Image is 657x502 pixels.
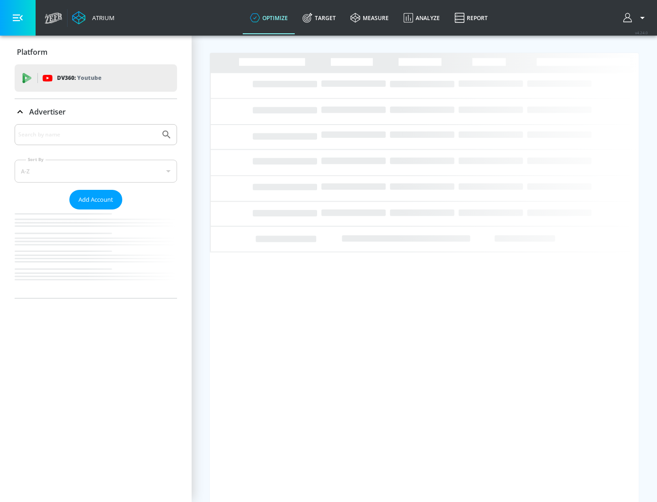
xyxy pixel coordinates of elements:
[57,73,101,83] p: DV360:
[447,1,495,34] a: Report
[89,14,115,22] div: Atrium
[15,64,177,92] div: DV360: Youtube
[15,209,177,298] nav: list of Advertiser
[15,124,177,298] div: Advertiser
[29,107,66,117] p: Advertiser
[17,47,47,57] p: Platform
[15,99,177,125] div: Advertiser
[343,1,396,34] a: measure
[72,11,115,25] a: Atrium
[635,30,648,35] span: v 4.24.0
[15,39,177,65] div: Platform
[243,1,295,34] a: optimize
[295,1,343,34] a: Target
[18,129,156,141] input: Search by name
[26,157,46,162] label: Sort By
[77,73,101,83] p: Youtube
[15,160,177,183] div: A-Z
[396,1,447,34] a: Analyze
[69,190,122,209] button: Add Account
[78,194,113,205] span: Add Account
